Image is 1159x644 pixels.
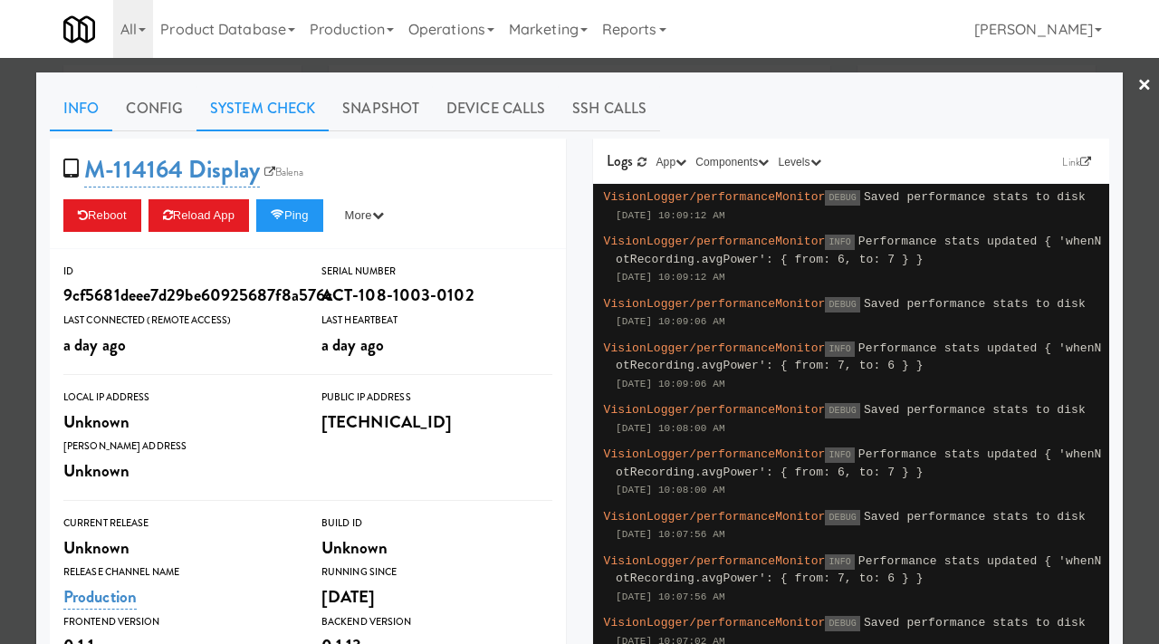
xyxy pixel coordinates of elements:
[63,280,294,311] div: 9cf5681deee7d29be60925687f8a576c
[604,190,826,204] span: VisionLogger/performanceMonitor
[63,456,294,486] div: Unknown
[63,312,294,330] div: Last Connected (Remote Access)
[321,563,552,582] div: Running Since
[604,510,826,524] span: VisionLogger/performanceMonitor
[63,263,294,281] div: ID
[604,554,826,568] span: VisionLogger/performanceMonitor
[559,86,660,131] a: SSH Calls
[50,86,112,131] a: Info
[196,86,329,131] a: System Check
[616,235,1102,266] span: Performance stats updated { 'whenNotRecording.avgPower': { from: 6, to: 7 } }
[84,152,260,187] a: M-114164 Display
[63,533,294,563] div: Unknown
[433,86,559,131] a: Device Calls
[63,514,294,533] div: Current Release
[63,199,141,232] button: Reboot
[321,263,552,281] div: Serial Number
[1137,58,1152,114] a: ×
[864,190,1086,204] span: Saved performance stats to disk
[321,280,552,311] div: ACT-108-1003-0102
[329,86,433,131] a: Snapshot
[330,199,398,232] button: More
[63,584,137,610] a: Production
[825,616,860,631] span: DEBUG
[825,447,854,463] span: INFO
[616,554,1102,586] span: Performance stats updated { 'whenNotRecording.avgPower': { from: 7, to: 6 } }
[604,297,826,311] span: VisionLogger/performanceMonitor
[260,163,309,181] a: Balena
[63,407,294,437] div: Unknown
[604,447,826,461] span: VisionLogger/performanceMonitor
[604,403,826,417] span: VisionLogger/performanceMonitor
[1058,153,1096,171] a: Link
[825,190,860,206] span: DEBUG
[864,403,1086,417] span: Saved performance stats to disk
[321,584,376,609] span: [DATE]
[321,389,552,407] div: Public IP Address
[616,423,725,434] span: [DATE] 10:08:00 AM
[691,153,773,171] button: Components
[825,297,860,312] span: DEBUG
[864,297,1086,311] span: Saved performance stats to disk
[63,14,95,45] img: Micromart
[616,210,725,221] span: [DATE] 10:09:12 AM
[825,341,854,357] span: INFO
[616,272,725,283] span: [DATE] 10:09:12 AM
[148,199,249,232] button: Reload App
[63,332,126,357] span: a day ago
[256,199,323,232] button: Ping
[604,341,826,355] span: VisionLogger/performanceMonitor
[825,554,854,570] span: INFO
[63,389,294,407] div: Local IP Address
[616,485,725,495] span: [DATE] 10:08:00 AM
[773,153,825,171] button: Levels
[321,514,552,533] div: Build Id
[63,563,294,582] div: Release Channel Name
[864,616,1086,630] span: Saved performance stats to disk
[864,510,1086,524] span: Saved performance stats to disk
[652,153,692,171] button: App
[616,341,1102,373] span: Performance stats updated { 'whenNotRecording.avgPower': { from: 7, to: 6 } }
[604,616,826,630] span: VisionLogger/performanceMonitor
[616,316,725,327] span: [DATE] 10:09:06 AM
[825,235,854,250] span: INFO
[616,591,725,602] span: [DATE] 10:07:56 AM
[63,437,294,456] div: [PERSON_NAME] Address
[321,407,552,437] div: [TECHNICAL_ID]
[321,332,384,357] span: a day ago
[616,447,1102,479] span: Performance stats updated { 'whenNotRecording.avgPower': { from: 6, to: 7 } }
[607,150,633,171] span: Logs
[321,312,552,330] div: Last Heartbeat
[63,613,294,631] div: Frontend Version
[321,613,552,631] div: Backend Version
[112,86,196,131] a: Config
[616,379,725,389] span: [DATE] 10:09:06 AM
[825,510,860,525] span: DEBUG
[604,235,826,248] span: VisionLogger/performanceMonitor
[825,403,860,418] span: DEBUG
[321,533,552,563] div: Unknown
[616,529,725,540] span: [DATE] 10:07:56 AM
